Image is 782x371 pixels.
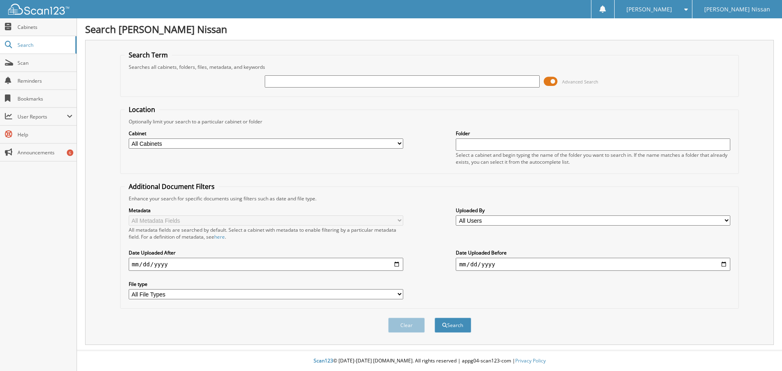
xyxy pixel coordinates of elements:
button: Search [435,318,471,333]
h1: Search [PERSON_NAME] Nissan [85,22,774,36]
label: Uploaded By [456,207,730,214]
span: Search [18,42,71,48]
a: Privacy Policy [515,357,546,364]
label: Date Uploaded Before [456,249,730,256]
label: Folder [456,130,730,137]
a: here [214,233,225,240]
div: Optionally limit your search to a particular cabinet or folder [125,118,735,125]
legend: Additional Document Filters [125,182,219,191]
img: scan123-logo-white.svg [8,4,69,15]
span: Scan [18,59,72,66]
div: © [DATE]-[DATE] [DOMAIN_NAME]. All rights reserved | appg04-scan123-com | [77,351,782,371]
div: 6 [67,149,73,156]
legend: Location [125,105,159,114]
span: Bookmarks [18,95,72,102]
span: Advanced Search [562,79,598,85]
span: Reminders [18,77,72,84]
button: Clear [388,318,425,333]
span: [PERSON_NAME] Nissan [704,7,770,12]
span: Announcements [18,149,72,156]
span: [PERSON_NAME] [626,7,672,12]
span: Cabinets [18,24,72,31]
label: Cabinet [129,130,403,137]
div: Select a cabinet and begin typing the name of the folder you want to search in. If the name match... [456,151,730,165]
label: Metadata [129,207,403,214]
div: Enhance your search for specific documents using filters such as date and file type. [125,195,735,202]
label: Date Uploaded After [129,249,403,256]
span: Scan123 [314,357,333,364]
div: All metadata fields are searched by default. Select a cabinet with metadata to enable filtering b... [129,226,403,240]
label: File type [129,281,403,288]
legend: Search Term [125,50,172,59]
span: Help [18,131,72,138]
span: User Reports [18,113,67,120]
input: end [456,258,730,271]
input: start [129,258,403,271]
div: Searches all cabinets, folders, files, metadata, and keywords [125,64,735,70]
